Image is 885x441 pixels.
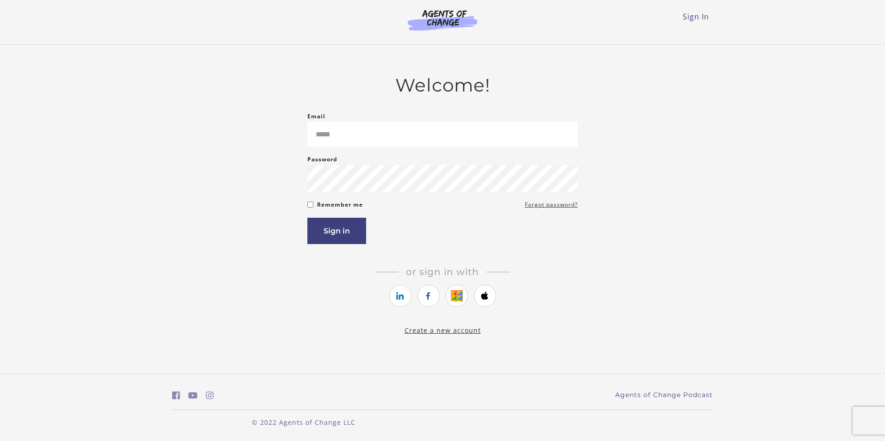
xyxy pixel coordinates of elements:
[446,285,468,307] a: https://courses.thinkific.com/users/auth/google?ss%5Breferral%5D=&ss%5Buser_return_to%5D=&ss%5Bvi...
[615,390,713,400] a: Agents of Change Podcast
[474,285,496,307] a: https://courses.thinkific.com/users/auth/apple?ss%5Breferral%5D=&ss%5Buser_return_to%5D=&ss%5Bvis...
[307,111,325,122] label: Email
[188,389,198,402] a: https://www.youtube.com/c/AgentsofChangeTestPrepbyMeaganMitchell (Open in a new window)
[389,285,411,307] a: https://courses.thinkific.com/users/auth/linkedin?ss%5Breferral%5D=&ss%5Buser_return_to%5D=&ss%5B...
[172,417,435,427] p: © 2022 Agents of Change LLC
[307,154,337,165] label: Password
[206,391,214,400] i: https://www.instagram.com/agentsofchangeprep/ (Open in a new window)
[405,326,481,335] a: Create a new account
[172,391,180,400] i: https://www.facebook.com/groups/aswbtestprep (Open in a new window)
[307,218,366,244] button: Sign in
[399,266,486,277] span: Or sign in with
[398,9,487,31] img: Agents of Change Logo
[683,12,709,22] a: Sign In
[525,199,578,210] a: Forgot password?
[206,389,214,402] a: https://www.instagram.com/agentsofchangeprep/ (Open in a new window)
[307,74,578,96] h2: Welcome!
[418,285,440,307] a: https://courses.thinkific.com/users/auth/facebook?ss%5Breferral%5D=&ss%5Buser_return_to%5D=&ss%5B...
[317,199,363,210] label: Remember me
[188,391,198,400] i: https://www.youtube.com/c/AgentsofChangeTestPrepbyMeaganMitchell (Open in a new window)
[172,389,180,402] a: https://www.facebook.com/groups/aswbtestprep (Open in a new window)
